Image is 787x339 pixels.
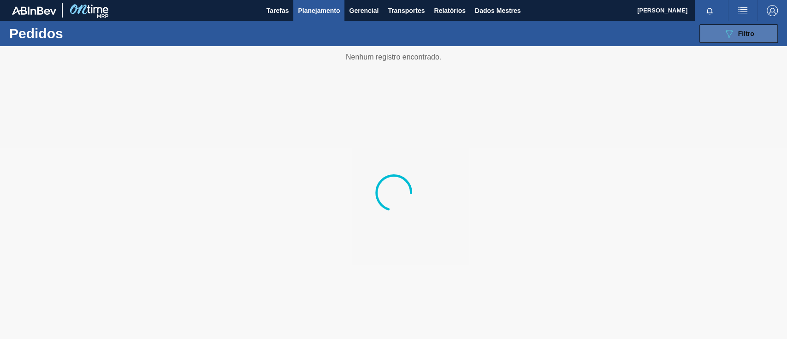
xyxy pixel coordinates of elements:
font: Dados Mestres [475,7,521,14]
font: Relatórios [434,7,465,14]
font: Planejamento [298,7,340,14]
button: Filtro [699,24,778,43]
img: TNhmsLtSVTkK8tSr43FrP2fwEKptu5GPRR3wAAAABJRU5ErkJggg== [12,6,56,15]
font: Tarefas [266,7,289,14]
img: ações do usuário [737,5,748,16]
button: Notificações [695,4,724,17]
font: Gerencial [349,7,379,14]
font: Pedidos [9,26,63,41]
font: [PERSON_NAME] [637,7,687,14]
font: Transportes [388,7,425,14]
img: Sair [767,5,778,16]
font: Filtro [738,30,754,37]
